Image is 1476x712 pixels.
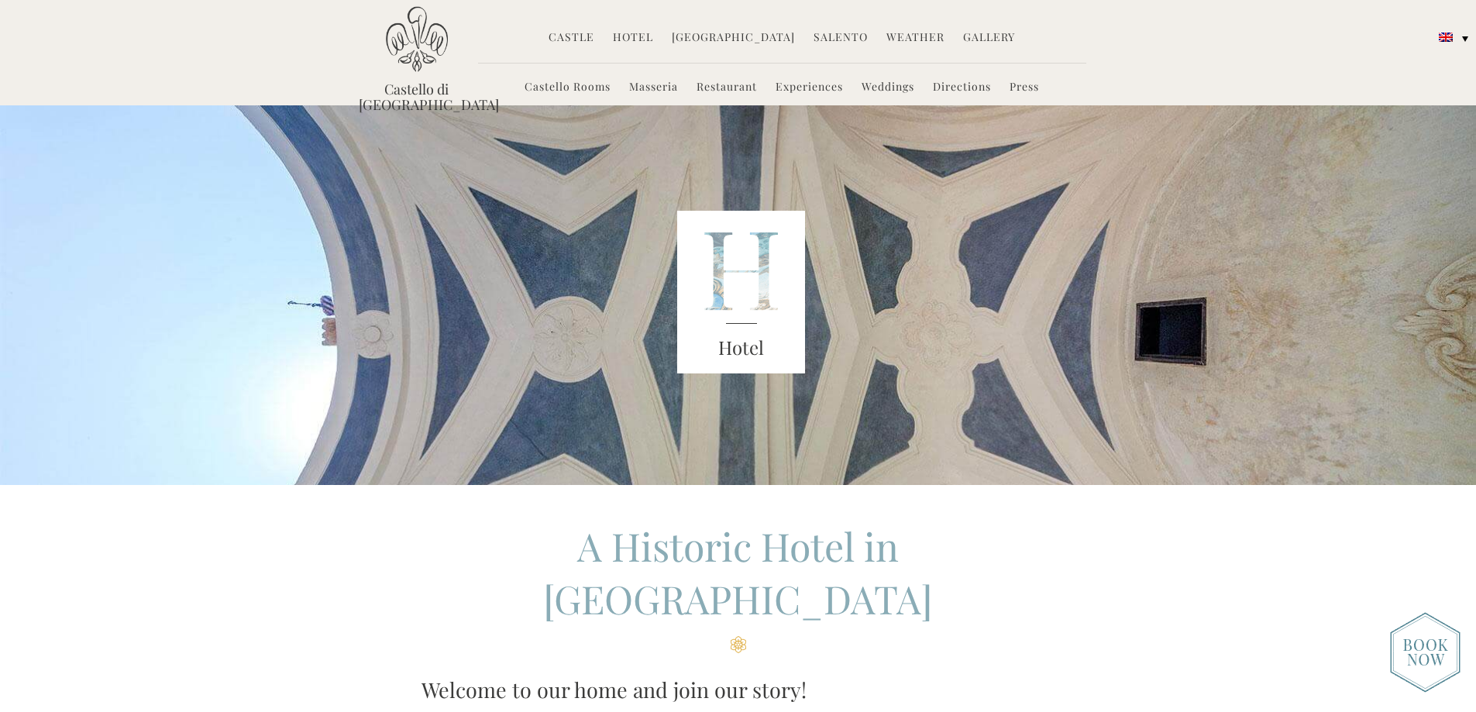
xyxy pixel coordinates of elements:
a: Weddings [862,79,914,97]
img: English [1439,33,1453,42]
a: Masseria [629,79,678,97]
h3: Welcome to our home and join our story! [421,674,1055,705]
a: Weather [886,29,944,47]
a: [GEOGRAPHIC_DATA] [672,29,795,47]
a: Directions [933,79,991,97]
a: Gallery [963,29,1015,47]
a: Castello di [GEOGRAPHIC_DATA] [359,81,475,112]
a: Salento [814,29,868,47]
h3: Hotel [677,334,806,362]
img: Castello di Ugento [386,6,448,72]
img: new-booknow.png [1390,612,1461,693]
a: Castello Rooms [525,79,611,97]
a: Castle [549,29,594,47]
a: Restaurant [697,79,757,97]
a: Press [1010,79,1039,97]
h2: A Historic Hotel in [GEOGRAPHIC_DATA] [421,520,1055,653]
img: castello_header_block.png [677,211,806,373]
a: Hotel [613,29,653,47]
a: Experiences [776,79,843,97]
